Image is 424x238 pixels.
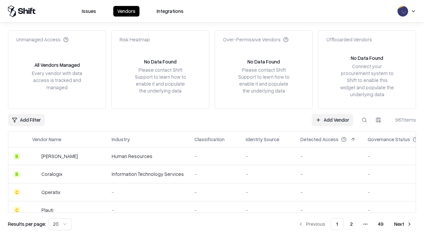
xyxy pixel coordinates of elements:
div: - [246,207,290,214]
div: Identity Source [246,136,279,143]
button: Integrations [153,6,187,17]
img: Plauti [32,207,39,213]
img: Deel [32,153,39,160]
button: 49 [373,218,389,230]
div: - [112,207,184,214]
div: - [112,189,184,196]
div: C [14,189,20,195]
button: 1 [331,218,344,230]
div: - [300,207,357,214]
div: No Data Found [351,55,383,61]
div: [PERSON_NAME] [41,153,78,160]
div: No Data Found [144,58,177,65]
div: Connect your procurement system to Shift to enable this widget and populate the underlying data [340,63,395,98]
button: Next [390,218,416,230]
div: No Data Found [247,58,280,65]
button: 2 [345,218,358,230]
div: Human Resources [112,153,184,160]
div: Industry [112,136,130,143]
div: C [14,207,20,213]
div: Offboarded Vendors [326,36,372,43]
div: Plauti [41,207,53,214]
div: Unmanaged Access [16,36,69,43]
div: Detected Access [300,136,339,143]
div: Coralogix [41,171,62,178]
div: Every vendor with data access is tracked and managed [29,70,84,91]
p: Results per page: [8,220,46,227]
img: Operatix [32,189,39,195]
div: - [246,171,290,178]
button: Vendors [113,6,139,17]
nav: pagination [294,218,416,230]
a: Add Vendor [312,114,353,126]
div: Operatix [41,189,60,196]
div: - [194,171,235,178]
div: Please contact Shift Support to learn how to enable it and populate the underlying data [133,66,188,95]
div: - [194,153,235,160]
div: Over-Permissive Vendors [223,36,289,43]
div: - [246,189,290,196]
div: - [300,171,357,178]
div: All Vendors Managed [34,61,80,68]
div: - [194,189,235,196]
div: - [194,207,235,214]
button: Add Filter [8,114,45,126]
div: B [14,153,20,160]
img: Coralogix [32,171,39,178]
div: B [14,171,20,178]
div: Please contact Shift Support to learn how to enable it and populate the underlying data [236,66,291,95]
div: - [246,153,290,160]
button: Issues [78,6,100,17]
div: - [300,153,357,160]
div: Information Technology Services [112,171,184,178]
div: - [300,189,357,196]
div: Risk Heatmap [120,36,150,43]
div: Vendor Name [32,136,61,143]
div: 967 items [390,116,416,123]
div: Classification [194,136,225,143]
div: Governance Status [368,136,410,143]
